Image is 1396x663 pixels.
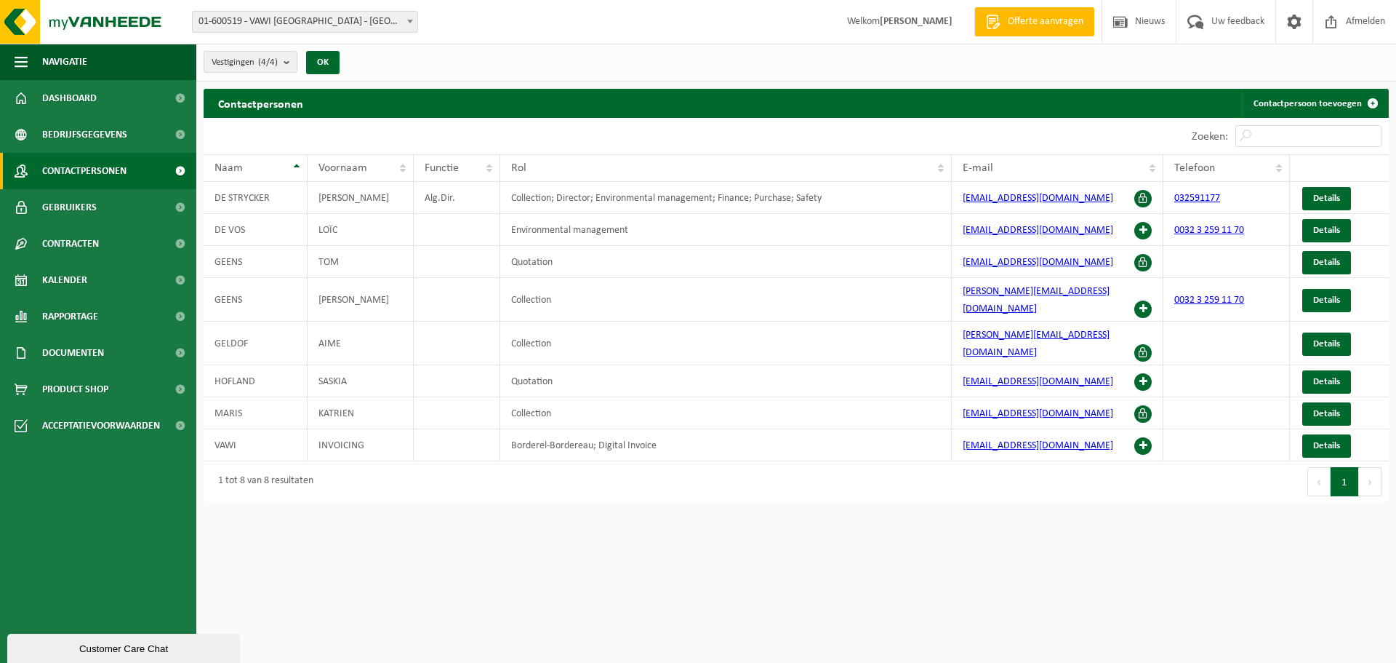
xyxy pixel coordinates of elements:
a: [EMAIL_ADDRESS][DOMAIN_NAME] [963,376,1113,387]
span: Vestigingen [212,52,278,74]
span: Rapportage [42,298,98,335]
span: Details [1313,441,1340,450]
a: Details [1302,219,1351,242]
button: 1 [1331,467,1359,496]
a: Offerte aanvragen [974,7,1094,36]
a: [PERSON_NAME][EMAIL_ADDRESS][DOMAIN_NAME] [963,286,1110,314]
a: [EMAIL_ADDRESS][DOMAIN_NAME] [963,193,1113,204]
span: Voornaam [318,162,367,174]
a: Details [1302,370,1351,394]
td: Collection [500,278,952,322]
span: Naam [214,162,243,174]
count: (4/4) [258,57,278,67]
td: Borderel-Bordereau; Digital Invoice [500,429,952,461]
td: Collection [500,397,952,429]
td: GEENS [204,278,308,322]
td: AIME [308,322,414,365]
td: DE VOS [204,214,308,246]
a: [EMAIL_ADDRESS][DOMAIN_NAME] [963,257,1113,268]
td: KATRIEN [308,397,414,429]
span: Kalender [42,262,87,298]
td: INVOICING [308,429,414,461]
span: Product Shop [42,371,108,408]
a: Details [1302,187,1351,210]
span: Details [1313,226,1340,235]
td: [PERSON_NAME] [308,182,414,214]
button: OK [306,51,340,74]
td: GELDOF [204,322,308,365]
button: Next [1359,467,1381,496]
td: Environmental management [500,214,952,246]
a: Details [1302,289,1351,312]
span: Details [1313,377,1340,386]
td: DE STRYCKER [204,182,308,214]
a: [PERSON_NAME][EMAIL_ADDRESS][DOMAIN_NAME] [963,330,1110,358]
span: Contracten [42,226,99,262]
div: 1 tot 8 van 8 resultaten [211,469,313,495]
td: HOFLAND [204,365,308,397]
span: Details [1313,295,1340,305]
td: SASKIA [308,365,414,397]
a: Details [1302,251,1351,274]
button: Vestigingen(4/4) [204,51,297,73]
a: [EMAIL_ADDRESS][DOMAIN_NAME] [963,408,1113,419]
h2: Contactpersonen [204,89,318,117]
a: [EMAIL_ADDRESS][DOMAIN_NAME] [963,440,1113,451]
span: Navigatie [42,44,87,80]
span: Functie [425,162,459,174]
a: Details [1302,434,1351,458]
a: Details [1302,402,1351,426]
td: MARIS [204,397,308,429]
span: 01-600519 - VAWI NV - ANTWERPEN [192,11,418,33]
a: 0032 3 259 11 70 [1174,295,1244,306]
span: Details [1313,258,1340,267]
button: Previous [1307,467,1331,496]
span: Details [1313,339,1340,349]
td: Quotation [500,246,952,278]
a: 0032 3 259 11 70 [1174,225,1244,236]
td: LOÏC [308,214,414,246]
a: [EMAIL_ADDRESS][DOMAIN_NAME] [963,225,1113,236]
span: Details [1313,409,1340,418]
td: Alg.Dir. [414,182,501,214]
td: [PERSON_NAME] [308,278,414,322]
span: Contactpersonen [42,153,127,189]
a: 032591177 [1174,193,1220,204]
td: Quotation [500,365,952,397]
a: Contactpersoon toevoegen [1242,89,1387,118]
td: TOM [308,246,414,278]
label: Zoeken: [1192,131,1228,143]
span: Rol [511,162,526,174]
iframe: chat widget [7,631,243,663]
td: Collection; Director; Environmental management; Finance; Purchase; Safety [500,182,952,214]
td: Collection [500,322,952,365]
a: Details [1302,333,1351,356]
span: Telefoon [1174,162,1215,174]
span: Bedrijfsgegevens [42,116,127,153]
span: 01-600519 - VAWI NV - ANTWERPEN [193,12,417,32]
span: Documenten [42,335,104,371]
td: GEENS [204,246,308,278]
td: VAWI [204,429,308,461]
strong: [PERSON_NAME] [880,16,952,27]
span: Offerte aanvragen [1004,15,1087,29]
span: E-mail [963,162,993,174]
span: Acceptatievoorwaarden [42,408,160,444]
span: Details [1313,194,1340,203]
span: Gebruikers [42,189,97,226]
span: Dashboard [42,80,97,116]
